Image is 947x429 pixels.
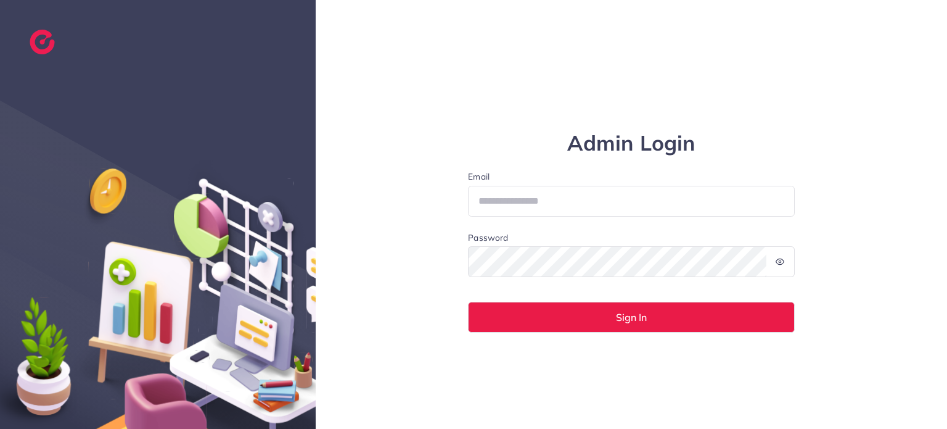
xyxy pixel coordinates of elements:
[468,302,795,333] button: Sign In
[30,30,55,54] img: logo
[616,312,647,322] span: Sign In
[468,231,508,244] label: Password
[468,170,795,183] label: Email
[468,131,795,156] h1: Admin Login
